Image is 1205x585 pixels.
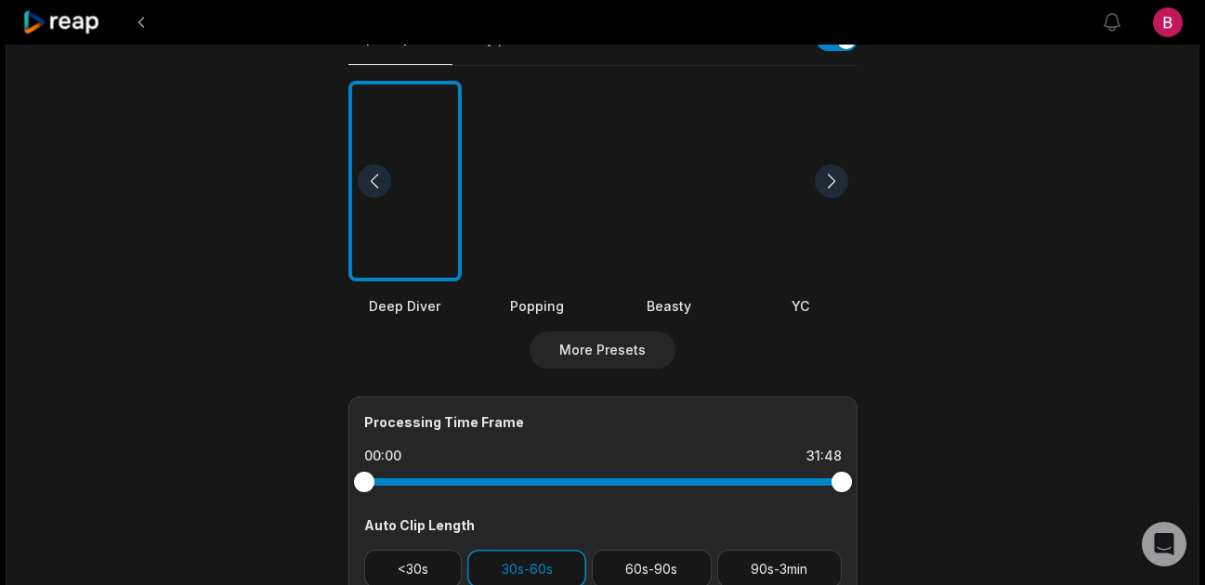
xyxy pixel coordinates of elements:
button: Caption presets [348,29,452,65]
div: Popping [480,296,594,316]
div: 31:48 [806,447,842,465]
div: Processing Time Frame [364,412,842,432]
div: Beasty [612,296,726,316]
button: My presets [475,30,547,65]
div: Deep Diver [348,296,462,316]
div: Auto Clip Length [364,515,842,535]
div: Open Intercom Messenger [1142,522,1186,566]
div: YC [744,296,858,316]
div: 00:00 [364,447,401,465]
button: More Presets [530,331,675,369]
